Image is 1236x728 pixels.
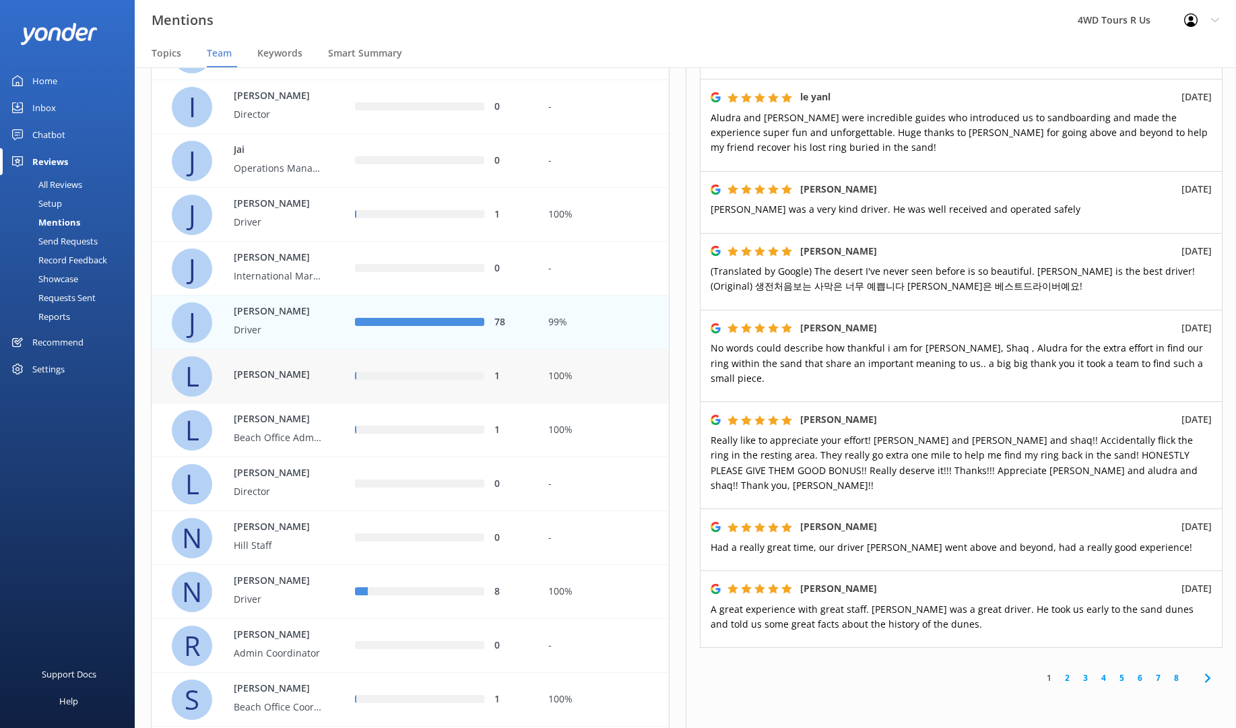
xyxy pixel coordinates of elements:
div: Help [59,688,78,715]
a: 1 [1040,671,1058,684]
p: [PERSON_NAME] [234,251,321,265]
p: [DATE] [1181,182,1212,197]
div: row [151,134,670,188]
p: Driver [234,215,321,230]
div: 78 [494,315,528,330]
div: Support Docs [42,661,96,688]
h5: [PERSON_NAME] [800,244,877,259]
p: [DATE] [1181,581,1212,596]
p: Director [234,107,321,122]
p: Admin Coordinator [234,646,321,661]
span: Keywords [257,46,302,60]
div: Chatbot [32,121,65,148]
div: - [548,100,659,114]
div: row [151,511,670,565]
div: J [172,302,212,343]
span: Really like to appreciate your effort! [PERSON_NAME] and [PERSON_NAME] and shaq!! Accidentally fl... [711,434,1198,492]
p: [DATE] [1181,90,1212,104]
p: Hill Staff [234,538,321,553]
p: [PERSON_NAME] [234,466,321,481]
div: N [172,518,212,558]
div: I [172,87,212,127]
p: [PERSON_NAME] [234,367,321,382]
div: Requests Sent [8,288,96,307]
div: 0 [494,261,528,276]
p: Director [234,484,321,499]
div: - [548,531,659,545]
div: row [151,80,670,134]
div: L [172,410,212,451]
div: All Reviews [8,175,82,194]
div: row [151,188,670,242]
div: - [548,477,659,492]
p: [DATE] [1181,244,1212,259]
div: Inbox [32,94,56,121]
a: 4 [1095,671,1113,684]
div: row [151,457,670,511]
p: [PERSON_NAME] [234,520,321,535]
div: Mentions [8,213,80,232]
a: Mentions [8,213,135,232]
div: - [548,638,659,653]
div: - [548,154,659,168]
div: J [172,141,212,181]
p: [DATE] [1181,519,1212,534]
div: N [172,572,212,612]
div: G [172,33,212,73]
p: [PERSON_NAME] [234,89,321,104]
div: row [151,403,670,457]
div: Showcase [8,269,78,288]
div: J [172,195,212,235]
p: [DATE] [1181,412,1212,427]
span: Team [207,46,232,60]
p: [PERSON_NAME] [234,628,321,642]
h5: [PERSON_NAME] [800,321,877,335]
div: Recommend [32,329,84,356]
div: 0 [494,638,528,653]
span: A great experience with great staff. [PERSON_NAME] was a great driver. He took us early to the sa... [711,603,1194,630]
p: [PERSON_NAME] [234,412,321,427]
a: Showcase [8,269,135,288]
a: Send Requests [8,232,135,251]
a: Reports [8,307,135,326]
a: 8 [1167,671,1185,684]
a: 5 [1113,671,1131,684]
a: All Reviews [8,175,135,194]
div: 1 [494,207,528,222]
div: 8 [494,585,528,599]
div: 100% [548,692,659,707]
div: 99% [548,315,659,330]
span: Smart Summary [328,46,402,60]
h5: [PERSON_NAME] [800,581,877,596]
p: Driver [234,592,321,607]
div: 0 [494,531,528,545]
span: Topics [152,46,181,60]
span: Had a really great time, our driver [PERSON_NAME] went above and beyond, had a really good experi... [711,541,1192,554]
p: [DATE] [1181,321,1212,335]
div: 1 [494,692,528,707]
div: 100% [548,423,659,438]
div: J [172,249,212,289]
div: row [151,619,670,673]
h5: [PERSON_NAME] [800,182,877,197]
div: Record Feedback [8,251,107,269]
p: Beach Office Admin [234,430,321,445]
span: No words could describe how thankful i am for [PERSON_NAME], Shaq , Aludra for the extra effort i... [711,341,1203,385]
div: S [172,680,212,720]
div: Settings [32,356,65,383]
div: - [548,261,659,276]
a: 7 [1149,671,1167,684]
div: row [151,242,670,296]
div: Send Requests [8,232,98,251]
p: [PERSON_NAME] [234,682,321,696]
p: International Marketing Manager [234,269,321,284]
div: 100% [548,207,659,222]
div: row [151,673,670,727]
p: Beach Office Coordinatior [234,700,321,715]
p: Driver [234,323,321,337]
div: row [151,350,670,403]
a: 3 [1076,671,1095,684]
div: 100% [548,585,659,599]
div: 1 [494,369,528,384]
a: 6 [1131,671,1149,684]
